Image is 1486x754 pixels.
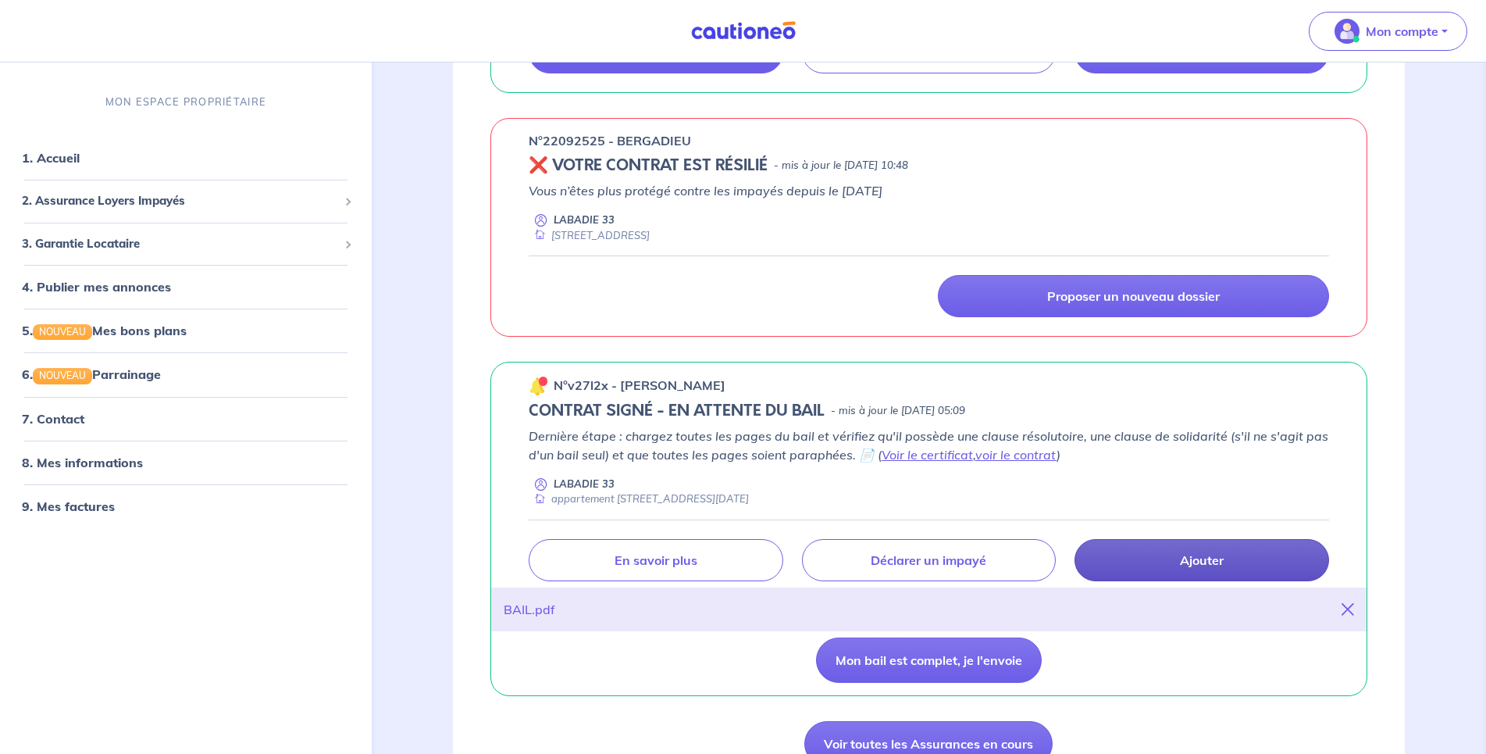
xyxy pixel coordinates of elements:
div: 4. Publier mes annonces [6,271,365,302]
p: n°v27l2x - [PERSON_NAME] [554,376,725,395]
p: Vous n’êtes plus protégé contre les impayés depuis le [DATE] [529,181,1329,200]
p: n°22092525 - BERGADIEU [529,131,691,150]
a: 7. Contact [22,410,84,426]
div: appartement [STREET_ADDRESS][DATE] [529,491,749,506]
img: 🔔 [529,377,547,395]
span: 2. Assurance Loyers Impayés [22,192,338,210]
div: BAIL.pdf [504,600,555,619]
div: 3. Garantie Locataire [6,228,365,259]
a: Proposer un nouveau dossier [938,275,1329,317]
a: 8. Mes informations [22,454,143,470]
a: Déclarer un impayé [802,539,1057,581]
p: Proposer un nouveau dossier [1047,288,1220,304]
p: Déclarer un impayé [871,552,986,568]
a: En savoir plus [529,539,783,581]
p: Ajouter [1180,552,1224,568]
a: Voir le certificat [882,447,973,463]
div: 7. Contact [6,402,365,434]
a: Ajouter [1074,539,1329,581]
a: voir le contrat [975,447,1057,463]
p: - mis à jour le [DATE] 05:09 [831,403,965,419]
div: 6.NOUVEAUParrainage [6,359,365,390]
a: 1. Accueil [22,150,80,166]
p: En savoir plus [615,552,697,568]
div: 9. Mes factures [6,490,365,521]
a: 9. Mes factures [22,498,115,513]
a: 4. Publier mes annonces [22,279,171,295]
div: state: CONTRACT-SIGNED, Context: NEW,MAYBE-CERTIFICATE,ALONE,LESSOR-DOCUMENTS [529,402,1329,420]
div: 2. Assurance Loyers Impayés [6,186,365,216]
p: - mis à jour le [DATE] 10:48 [774,158,908,173]
p: LABADIE 33 [554,213,615,227]
img: illu_account_valid_menu.svg [1335,19,1359,44]
p: MON ESPACE PROPRIÉTAIRE [105,95,266,109]
span: 3. Garantie Locataire [22,234,338,252]
div: 5.NOUVEAUMes bons plans [6,315,365,346]
div: 8. Mes informations [6,446,365,477]
h5: ❌ VOTRE CONTRAT EST RÉSILIÉ [529,156,768,175]
button: Mon bail est complet, je l'envoie [816,638,1042,683]
div: [STREET_ADDRESS] [529,228,650,243]
p: Mon compte [1366,22,1438,41]
p: Dernière étape : chargez toutes les pages du bail et vérifiez qu'il possède une clause résolutoir... [529,427,1329,464]
div: 1. Accueil [6,142,365,173]
a: 5.NOUVEAUMes bons plans [22,323,187,338]
p: LABADIE 33 [554,477,615,491]
img: Cautioneo [685,21,802,41]
i: close-button-title [1342,603,1354,616]
a: 6.NOUVEAUParrainage [22,366,161,382]
button: illu_account_valid_menu.svgMon compte [1309,12,1467,51]
h5: CONTRAT SIGNÉ - EN ATTENTE DU BAIL [529,402,825,420]
div: state: REVOKED, Context: ,MAYBE-CERTIFICATE,,LESSOR-DOCUMENTS,IS-ODEALIM [529,156,1329,175]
